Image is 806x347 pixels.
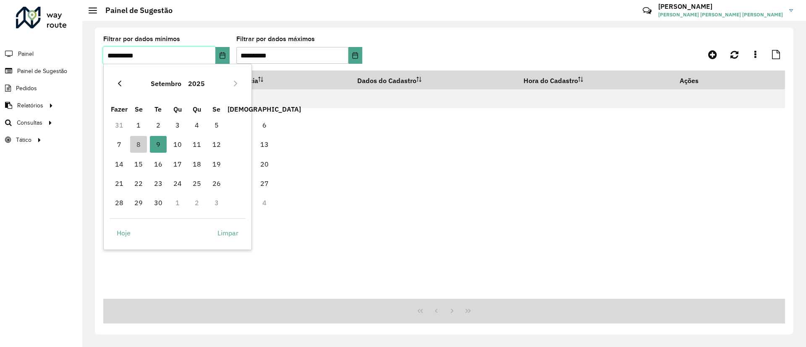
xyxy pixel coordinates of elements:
td: 3 [207,193,226,212]
font: Se [135,105,143,113]
font: 19 [212,160,221,168]
td: 6 [226,115,302,135]
td: 13 [226,135,302,154]
font: 5 [215,121,219,129]
font: Fazer [111,105,128,113]
td: 1 [168,193,187,212]
td: 12 [207,135,226,154]
font: 18 [193,160,201,168]
td: 10 [168,135,187,154]
font: 29 [134,198,143,207]
font: Hora do Cadastro [523,76,578,85]
td: 7 [110,135,129,154]
font: Hoje [117,229,131,237]
td: 22 [129,174,148,193]
font: 11 [193,140,201,149]
font: 26 [212,179,221,188]
font: Painel de Sugestão [105,5,173,15]
font: 2025 [188,79,205,88]
td: 2 [148,115,167,135]
font: 15 [134,160,143,168]
font: 24 [173,179,182,188]
td: 25 [187,174,207,193]
td: 18 [187,154,207,174]
font: Te [154,105,162,113]
font: 3 [175,121,180,129]
font: 27 [260,179,269,188]
button: Escolha a data [215,47,229,64]
td: 14 [110,154,129,174]
button: Hoje [110,224,138,241]
font: 8 [136,140,141,149]
font: 17 [173,160,182,168]
font: Tático [16,137,31,143]
font: 25 [193,179,201,188]
font: 28 [115,198,123,207]
font: Ações [680,76,699,85]
font: 16 [154,160,162,168]
font: Se [212,105,220,113]
font: Painel de Sugestão [17,68,67,74]
font: 22 [134,179,143,188]
font: 7 [117,140,121,149]
font: Filtrar por dados máximos [236,35,315,42]
button: Próximo mês [229,77,242,90]
font: 4 [195,121,199,129]
td: 16 [148,154,167,174]
td: 8 [129,135,148,154]
td: 2 [187,193,207,212]
td: 11 [187,135,207,154]
td: 20 [226,154,302,174]
td: 17 [168,154,187,174]
td: 3 [168,115,187,135]
font: Filtrar por dados mínimos [103,35,180,42]
font: 12 [212,140,221,149]
button: Limpar [210,224,246,241]
font: Consultas [17,120,42,126]
font: 1 [136,121,141,129]
td: 28 [110,193,129,212]
button: Mês Anterior [113,77,126,90]
td: 9 [148,135,167,154]
div: Escolha a data [103,64,252,250]
font: Limpar [217,229,238,237]
td: 31 [110,115,129,135]
button: Escolha o mês [147,73,185,94]
font: 20 [260,160,269,168]
font: [PERSON_NAME] [PERSON_NAME] [PERSON_NAME] [658,11,783,18]
font: Painel [18,51,34,57]
button: Escolha o ano [185,73,208,94]
td: 4 [226,193,302,212]
td: 26 [207,174,226,193]
td: 1 [129,115,148,135]
font: Relatórios [17,102,43,109]
td: 27 [226,174,302,193]
td: 23 [148,174,167,193]
button: Escolha a data [348,47,362,64]
font: 21 [115,179,123,188]
font: Qu [193,105,201,113]
font: 13 [260,140,269,149]
td: 4 [187,115,207,135]
font: Pedidos [16,85,37,91]
font: [PERSON_NAME] [658,2,712,10]
td: 29 [129,193,148,212]
font: 30 [154,198,162,207]
a: Contato Rápido [638,2,656,20]
font: Setembro [151,79,181,88]
td: 5 [207,115,226,135]
td: 21 [110,174,129,193]
td: 30 [148,193,167,212]
font: 6 [262,121,267,129]
font: 2 [156,121,160,129]
td: 24 [168,174,187,193]
font: Dados do Cadastro [357,76,416,85]
font: 14 [115,160,123,168]
font: 10 [173,140,182,149]
font: 9 [156,140,160,149]
td: 15 [129,154,148,174]
font: [DEMOGRAPHIC_DATA] [228,105,301,113]
td: 19 [207,154,226,174]
font: Qu [173,105,182,113]
font: 23 [154,179,162,188]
